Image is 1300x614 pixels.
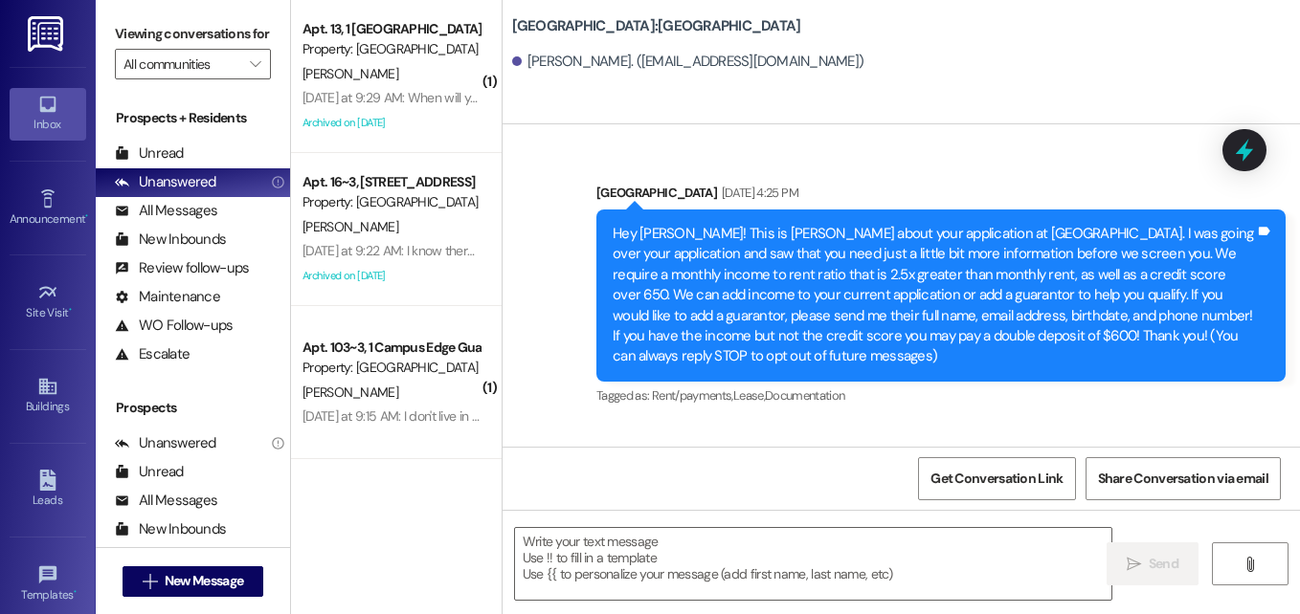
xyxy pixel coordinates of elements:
div: Escalate [115,344,190,364]
i:  [1127,557,1141,572]
div: All Messages [115,491,217,511]
div: Unanswered [115,433,216,453]
span: Documentation [765,387,845,404]
span: Share Conversation via email [1098,469,1268,489]
button: Send [1107,542,1199,585]
div: Unanswered [115,172,216,192]
span: • [74,585,77,599]
a: Leads [10,464,86,515]
span: Lease , [733,387,765,404]
i:  [1243,557,1257,572]
a: Buildings [10,370,86,422]
span: • [85,209,88,223]
i:  [250,56,260,72]
i:  [143,574,157,589]
div: New Inbounds [115,519,226,539]
div: Maintenance [115,287,220,307]
input: All communities [123,49,240,79]
div: New Inbounds [115,230,226,250]
button: Share Conversation via email [1086,457,1281,500]
div: [DATE] 4:25 PM [717,183,798,203]
a: Site Visit • [10,276,86,328]
a: Inbox [10,88,86,140]
div: Tagged as: [596,382,1286,409]
div: Prospects + Residents [96,108,290,128]
button: New Message [123,566,264,597]
div: [PERSON_NAME]. ([EMAIL_ADDRESS][DOMAIN_NAME]) [512,52,864,72]
span: • [69,303,72,317]
span: Rent/payments , [652,387,733,404]
a: Templates • [10,559,86,610]
div: All Messages [115,201,217,221]
div: Unread [115,462,184,482]
label: Viewing conversations for [115,19,271,49]
span: New Message [165,571,243,591]
b: [GEOGRAPHIC_DATA]: [GEOGRAPHIC_DATA] [512,16,801,36]
div: Prospects [96,398,290,418]
div: Review follow-ups [115,258,249,278]
span: Get Conversation Link [930,469,1063,489]
div: WO Follow-ups [115,316,233,336]
div: [GEOGRAPHIC_DATA] [596,183,1286,209]
div: Hey [PERSON_NAME]! This is [PERSON_NAME] about your application at [GEOGRAPHIC_DATA]. I was going... [613,224,1255,367]
img: ResiDesk Logo [28,16,67,52]
div: Unread [115,143,184,164]
button: Get Conversation Link [918,457,1075,500]
span: Send [1149,554,1178,574]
